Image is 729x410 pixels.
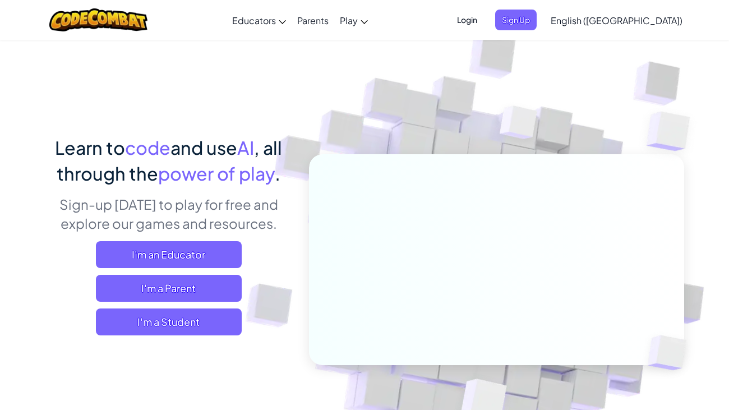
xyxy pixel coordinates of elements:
[170,136,237,159] span: and use
[237,136,254,159] span: AI
[227,5,292,35] a: Educators
[334,5,373,35] a: Play
[479,84,560,167] img: Overlap cubes
[158,162,275,185] span: power of play
[96,241,242,268] a: I'm an Educator
[450,10,484,30] button: Login
[275,162,280,185] span: .
[495,10,537,30] button: Sign Up
[45,195,292,233] p: Sign-up [DATE] to play for free and explore our games and resources.
[629,312,713,394] img: Overlap cubes
[49,8,147,31] img: CodeCombat logo
[55,136,125,159] span: Learn to
[340,15,358,26] span: Play
[232,15,276,26] span: Educators
[551,15,682,26] span: English ([GEOGRAPHIC_DATA])
[545,5,688,35] a: English ([GEOGRAPHIC_DATA])
[292,5,334,35] a: Parents
[96,275,242,302] a: I'm a Parent
[125,136,170,159] span: code
[624,84,721,179] img: Overlap cubes
[96,308,242,335] button: I'm a Student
